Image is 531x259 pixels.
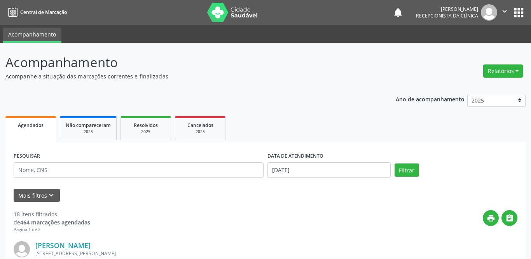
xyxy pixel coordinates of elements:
span: Central de Marcação [20,9,67,16]
button: Mais filtroskeyboard_arrow_down [14,189,60,202]
a: Acompanhamento [3,28,61,43]
input: Selecione um intervalo [267,162,391,178]
span: Recepcionista da clínica [416,12,478,19]
label: PESQUISAR [14,150,40,162]
div: 2025 [181,129,220,135]
div: Página 1 de 2 [14,226,90,233]
i:  [505,214,514,222]
button:  [501,210,517,226]
button: print [483,210,499,226]
div: 2025 [66,129,111,135]
input: Nome, CNS [14,162,264,178]
label: DATA DE ATENDIMENTO [267,150,323,162]
button: Filtrar [395,163,419,177]
i:  [500,7,509,16]
button: Relatórios [483,64,523,78]
i: print [487,214,495,222]
span: Cancelados [187,122,213,129]
span: Não compareceram [66,122,111,129]
div: de [14,218,90,226]
button: notifications [393,7,403,18]
img: img [481,4,497,21]
p: Ano de acompanhamento [396,94,465,104]
span: Agendados [18,122,44,129]
div: 2025 [126,129,165,135]
a: Central de Marcação [5,6,67,19]
a: [PERSON_NAME] [35,241,91,250]
i: keyboard_arrow_down [47,191,56,200]
div: [PERSON_NAME] [416,6,478,12]
div: 18 itens filtrados [14,210,90,218]
p: Acompanhamento [5,53,370,72]
div: [STREET_ADDRESS][PERSON_NAME] [35,250,401,257]
button:  [497,4,512,21]
strong: 464 marcações agendadas [20,219,90,226]
span: Resolvidos [134,122,158,129]
p: Acompanhe a situação das marcações correntes e finalizadas [5,72,370,80]
button: apps [512,6,526,19]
